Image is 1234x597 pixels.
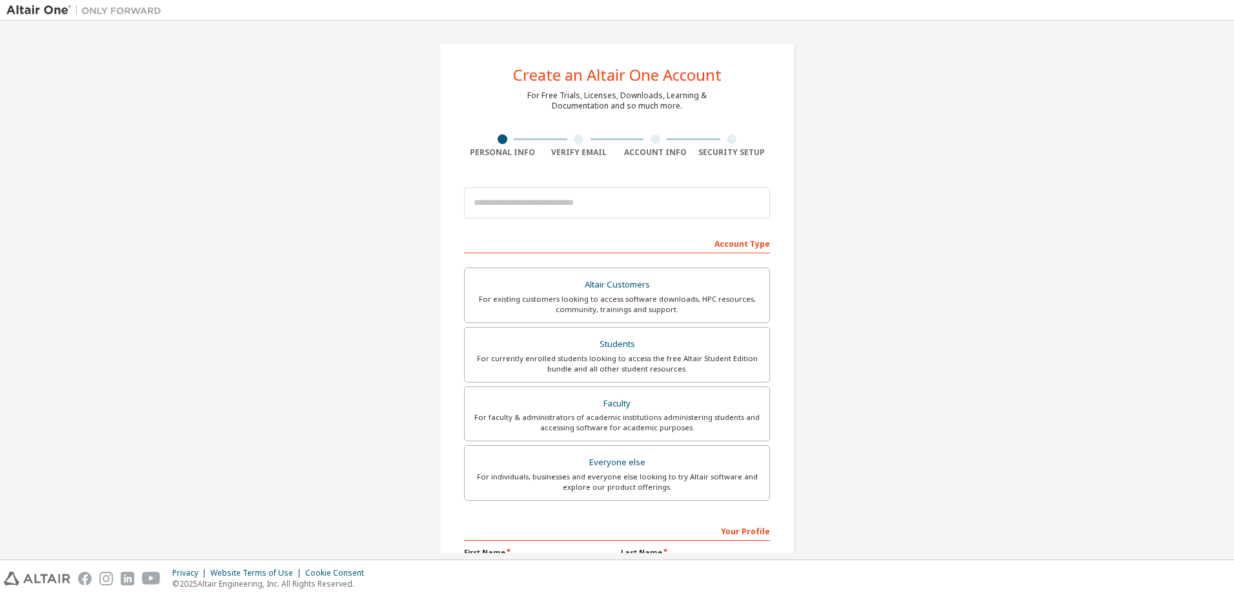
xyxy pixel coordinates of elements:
div: For existing customers looking to access software downloads, HPC resources, community, trainings ... [472,294,762,315]
label: Last Name [621,547,770,558]
img: youtube.svg [142,572,161,585]
img: instagram.svg [99,572,113,585]
div: Account Info [617,147,694,158]
div: Personal Info [464,147,541,158]
div: Website Terms of Use [210,568,305,578]
img: facebook.svg [78,572,92,585]
div: For individuals, businesses and everyone else looking to try Altair software and explore our prod... [472,472,762,492]
label: First Name [464,547,613,558]
div: Cookie Consent [305,568,372,578]
div: Your Profile [464,520,770,541]
div: Everyone else [472,454,762,472]
div: Altair Customers [472,276,762,294]
div: Privacy [172,568,210,578]
div: Account Type [464,233,770,253]
div: Security Setup [694,147,771,158]
div: For Free Trials, Licenses, Downloads, Learning & Documentation and so much more. [527,90,707,111]
img: altair_logo.svg [4,572,70,585]
img: Altair One [6,4,168,17]
div: For currently enrolled students looking to access the free Altair Student Edition bundle and all ... [472,353,762,374]
img: linkedin.svg [121,572,134,585]
div: Verify Email [541,147,618,158]
div: For faculty & administrators of academic institutions administering students and accessing softwa... [472,412,762,433]
p: © 2025 Altair Engineering, Inc. All Rights Reserved. [172,578,372,589]
div: Faculty [472,395,762,413]
div: Create an Altair One Account [513,67,722,83]
div: Students [472,335,762,353]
